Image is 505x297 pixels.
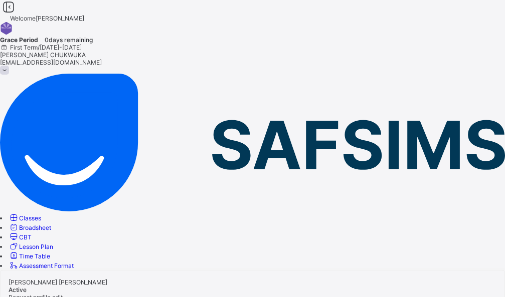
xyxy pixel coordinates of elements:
[9,233,32,241] a: CBT
[19,233,32,241] span: CBT
[9,262,74,269] a: Assessment Format
[45,36,93,44] span: 0 days remaining
[19,224,51,231] span: Broadsheet
[9,214,41,222] a: Classes
[10,15,84,22] span: Welcome [PERSON_NAME]
[19,243,53,250] span: Lesson Plan
[9,286,27,293] span: Active
[19,252,50,260] span: Time Table
[19,262,74,269] span: Assessment Format
[9,224,51,231] a: Broadsheet
[19,214,41,222] span: Classes
[9,243,53,250] a: Lesson Plan
[9,278,107,286] span: [PERSON_NAME] [PERSON_NAME]
[9,252,50,260] a: Time Table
